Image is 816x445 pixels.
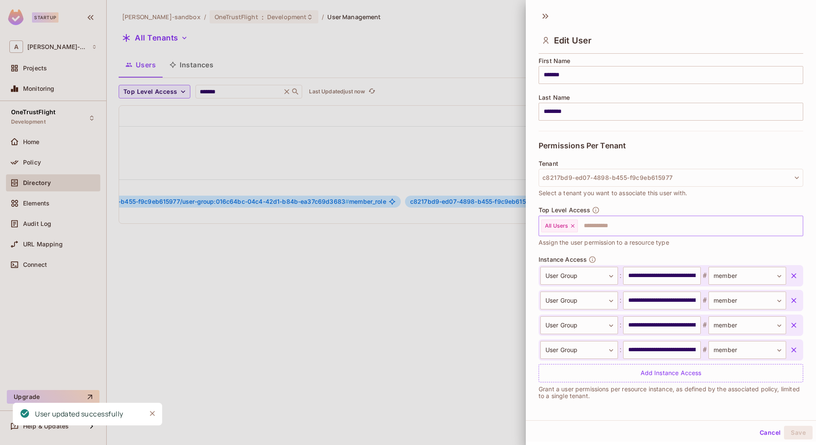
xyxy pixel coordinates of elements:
span: : [618,345,623,355]
div: Add Instance Access [539,364,803,382]
div: User Group [540,341,618,359]
div: User Group [540,316,618,334]
span: : [618,295,623,306]
span: Permissions Per Tenant [539,142,626,150]
span: All Users [545,222,568,229]
p: Grant a user permissions per resource instance, as defined by the associated policy, limited to a... [539,386,803,399]
div: member [708,267,786,285]
span: Select a tenant you want to associate this user with. [539,188,687,198]
span: : [618,271,623,281]
div: User Group [540,292,618,309]
span: Tenant [539,160,558,167]
div: member [708,292,786,309]
span: # [701,271,708,281]
button: c8217bd9-ed07-4898-b455-f9c9eb615977 [539,169,803,187]
button: Save [784,426,813,439]
div: User updated successfully [35,409,123,419]
div: All Users [541,220,578,232]
span: First Name [539,58,571,64]
span: Edit User [554,35,592,46]
div: member [708,341,786,359]
span: # [701,345,708,355]
span: Assign the user permission to a resource type [539,238,669,247]
button: Cancel [756,426,784,439]
span: # [701,320,708,330]
span: : [618,320,623,330]
span: Last Name [539,94,570,101]
div: User Group [540,267,618,285]
button: Open [799,225,800,226]
span: Top Level Access [539,207,590,214]
span: Instance Access [539,256,587,263]
div: member [708,316,786,334]
span: # [701,295,708,306]
button: Close [146,407,159,420]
